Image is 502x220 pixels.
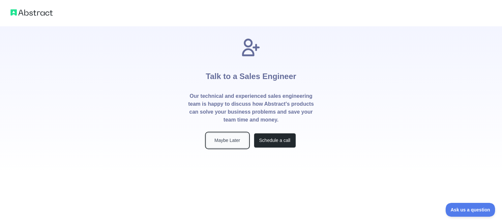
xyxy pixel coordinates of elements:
h1: Talk to a Sales Engineer [206,58,296,92]
p: Our technical and experienced sales engineering team is happy to discuss how Abstract's products ... [188,92,314,124]
img: Abstract logo [11,8,53,17]
iframe: Toggle Customer Support [446,203,495,217]
button: Schedule a call [254,133,296,148]
button: Maybe Later [206,133,249,148]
